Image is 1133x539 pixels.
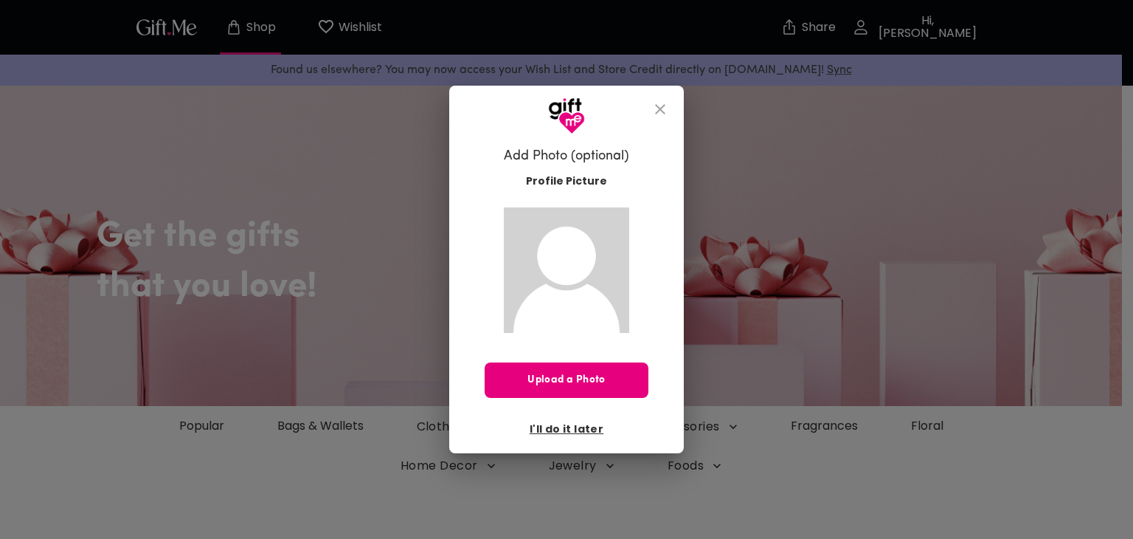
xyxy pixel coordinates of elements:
button: I'll do it later [524,416,609,442]
button: Upload a Photo [485,363,648,398]
span: Profile Picture [526,174,607,189]
span: Upload a Photo [485,372,648,388]
img: GiftMe Logo [548,97,585,134]
img: Gift.me default profile picture [504,207,629,333]
span: I'll do it later [530,421,603,437]
h6: Add Photo (optional) [504,148,629,165]
button: close [642,92,678,127]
